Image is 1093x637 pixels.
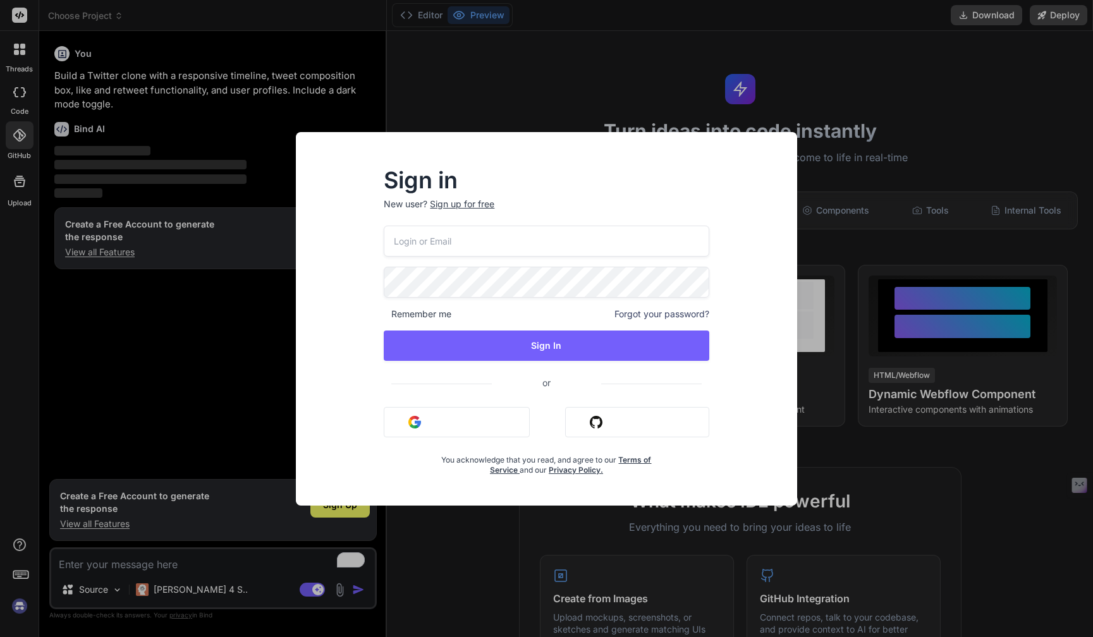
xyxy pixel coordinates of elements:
[408,416,421,428] img: google
[438,447,655,475] div: You acknowledge that you read, and agree to our and our
[492,367,601,398] span: or
[565,407,709,437] button: Sign in with Github
[430,198,494,210] div: Sign up for free
[384,226,709,257] input: Login or Email
[384,170,709,190] h2: Sign in
[614,308,709,320] span: Forgot your password?
[384,407,530,437] button: Sign in with Google
[490,455,652,475] a: Terms of Service
[384,308,451,320] span: Remember me
[384,198,709,226] p: New user?
[549,465,603,475] a: Privacy Policy.
[384,331,709,361] button: Sign In
[590,416,602,428] img: github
